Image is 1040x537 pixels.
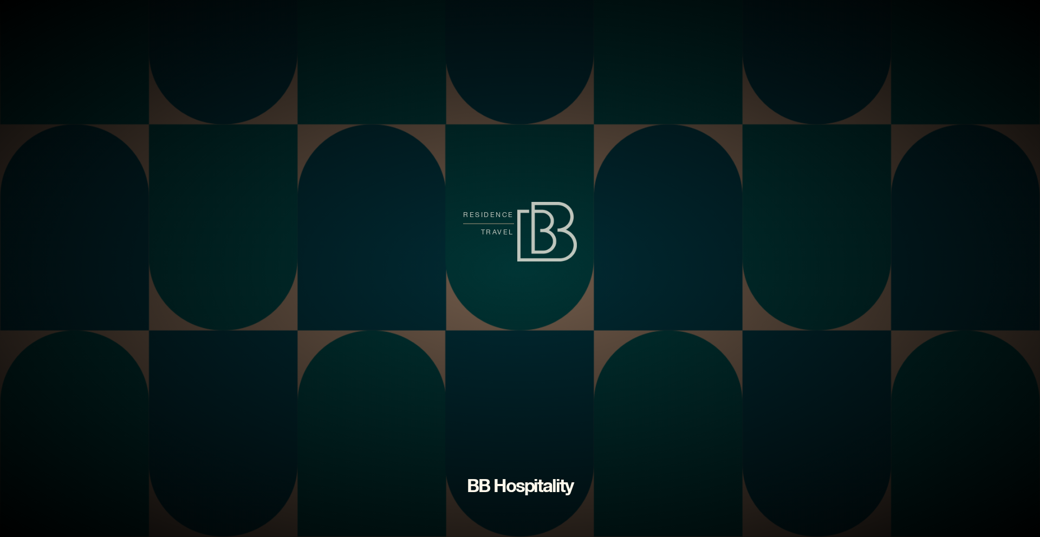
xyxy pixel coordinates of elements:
a: travel [463,224,514,241]
a: residence [463,206,514,223]
img: logo.5dfd1eee.png [517,202,577,261]
h1: BB hospitality [467,472,574,499]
